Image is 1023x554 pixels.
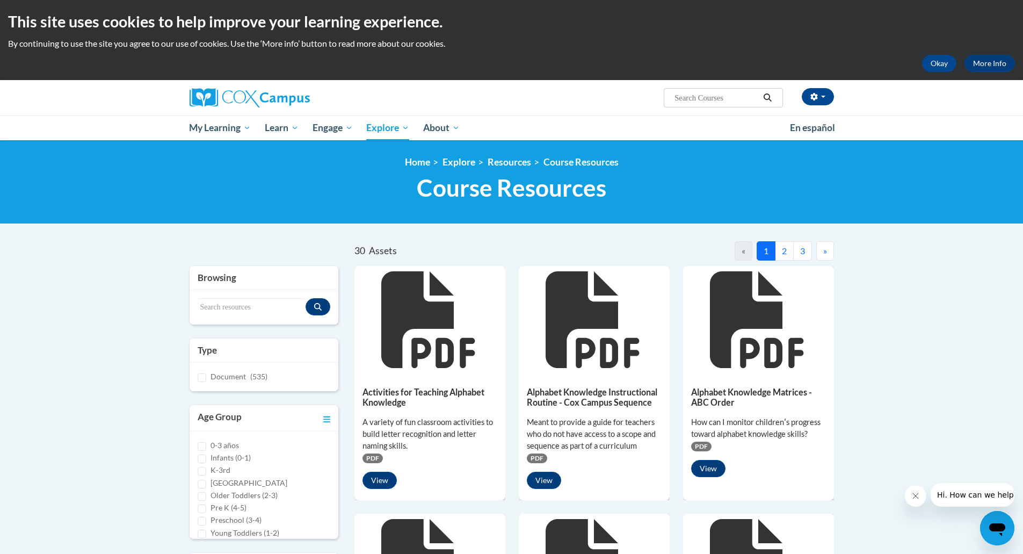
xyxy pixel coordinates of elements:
[691,442,712,451] span: PDF
[362,387,497,408] h5: Activities for Teaching Alphabet Knowledge
[543,156,619,168] a: Course Resources
[362,454,383,463] span: PDF
[793,241,812,261] button: 3
[211,464,230,476] label: K-3rd
[211,514,262,526] label: Preschool (3-4)
[198,344,331,357] h3: Type
[369,245,397,256] span: Assets
[211,452,251,464] label: Infants (0-1)
[423,121,460,134] span: About
[190,88,394,107] a: Cox Campus
[211,527,279,539] label: Young Toddlers (1-2)
[323,411,330,426] a: Toggle collapse
[488,156,531,168] a: Resources
[931,483,1014,507] iframe: Message from company
[527,387,662,408] h5: Alphabet Knowledge Instructional Routine - Cox Campus Sequence
[173,116,850,140] div: Main menu
[905,485,926,507] iframe: Close message
[366,121,409,134] span: Explore
[211,477,287,489] label: [GEOGRAPHIC_DATA]
[790,122,835,133] span: En español
[313,121,353,134] span: Engage
[265,121,299,134] span: Learn
[189,121,251,134] span: My Learning
[211,490,278,501] label: Older Toddlers (2-3)
[594,241,833,261] nav: Pagination Navigation
[816,241,834,261] button: Next
[691,416,826,440] div: How can I monitor childrenʹs progress toward alphabet knowledge skills?
[691,460,725,477] button: View
[211,440,239,451] label: 0-3 años
[783,117,842,139] a: En español
[417,174,606,202] span: Course Resources
[823,246,827,256] span: »
[527,472,561,489] button: View
[250,372,267,381] span: (535)
[211,372,246,381] span: Document
[775,241,794,261] button: 2
[211,502,246,514] label: Pre K (4-5)
[306,298,330,315] button: Search resources
[757,241,775,261] button: 1
[198,298,306,316] input: Search resources
[416,116,467,140] a: About
[183,116,258,140] a: My Learning
[198,411,242,426] h3: Age Group
[802,88,834,105] button: Account Settings
[190,88,310,107] img: Cox Campus
[442,156,475,168] a: Explore
[306,116,360,140] a: Engage
[527,416,662,452] div: Meant to provide a guide for teachers who do not have access to a scope and sequence as part of a...
[362,472,397,489] button: View
[362,416,497,452] div: A variety of fun classroom activities to build letter recognition and letter naming skills.
[359,116,416,140] a: Explore
[8,38,1015,49] p: By continuing to use the site you agree to our use of cookies. Use the ‘More info’ button to read...
[922,55,956,72] button: Okay
[8,11,1015,32] h2: This site uses cookies to help improve your learning experience.
[673,91,759,104] input: Search Courses
[354,245,365,256] span: 30
[527,454,547,463] span: PDF
[964,55,1015,72] a: More Info
[980,511,1014,545] iframe: Button to launch messaging window
[6,8,87,16] span: Hi. How can we help?
[198,271,331,284] h3: Browsing
[691,387,826,408] h5: Alphabet Knowledge Matrices - ABC Order
[258,116,306,140] a: Learn
[405,156,430,168] a: Home
[759,91,775,104] button: Search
